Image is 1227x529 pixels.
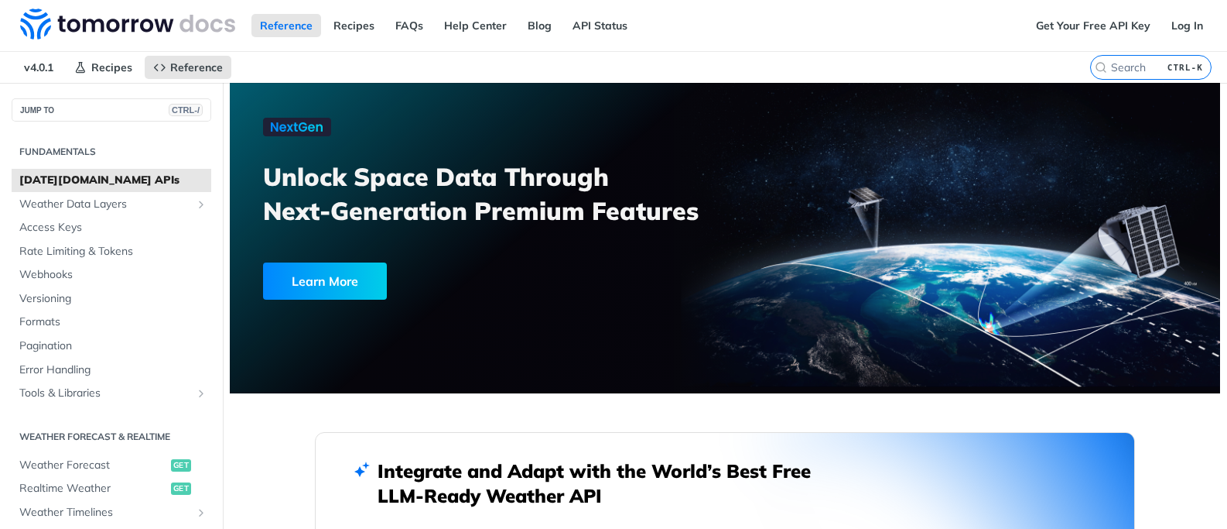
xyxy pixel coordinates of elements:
[91,60,132,74] span: Recipes
[19,267,207,283] span: Webhooks
[12,263,211,287] a: Webhooks
[12,454,211,477] a: Weather Forecastget
[12,287,211,311] a: Versioning
[171,459,191,472] span: get
[12,98,211,122] button: JUMP TOCTRL-/
[12,169,211,192] a: [DATE][DOMAIN_NAME] APIs
[169,104,203,116] span: CTRL-/
[263,263,646,300] a: Learn More
[263,160,742,228] h3: Unlock Space Data Through Next-Generation Premium Features
[263,118,331,136] img: NextGen
[251,14,321,37] a: Reference
[19,481,167,496] span: Realtime Weather
[12,145,211,159] h2: Fundamentals
[145,56,231,79] a: Reference
[19,505,191,520] span: Weather Timelines
[263,263,387,300] div: Learn More
[12,382,211,405] a: Tools & LibrariesShow subpages for Tools & Libraries
[195,507,207,519] button: Show subpages for Weather Timelines
[12,501,211,524] a: Weather TimelinesShow subpages for Weather Timelines
[19,197,191,212] span: Weather Data Layers
[12,216,211,239] a: Access Keys
[19,173,207,188] span: [DATE][DOMAIN_NAME] APIs
[195,387,207,400] button: Show subpages for Tools & Libraries
[19,291,207,307] span: Versioning
[519,14,560,37] a: Blog
[19,244,207,259] span: Rate Limiting & Tokens
[15,56,62,79] span: v4.0.1
[12,335,211,358] a: Pagination
[12,430,211,444] h2: Weather Forecast & realtime
[19,220,207,235] span: Access Keys
[171,483,191,495] span: get
[1095,61,1107,74] svg: Search
[20,9,235,40] img: Tomorrow.io Weather API Docs
[19,386,191,401] span: Tools & Libraries
[1163,14,1212,37] a: Log In
[170,60,223,74] span: Reference
[12,240,211,263] a: Rate Limiting & Tokens
[19,362,207,378] span: Error Handling
[436,14,515,37] a: Help Center
[12,477,211,500] a: Realtime Weatherget
[19,314,207,330] span: Formats
[325,14,383,37] a: Recipes
[387,14,432,37] a: FAQs
[12,311,211,334] a: Formats
[66,56,141,79] a: Recipes
[195,198,207,211] button: Show subpages for Weather Data Layers
[378,459,834,508] h2: Integrate and Adapt with the World’s Best Free LLM-Ready Weather API
[19,458,167,473] span: Weather Forecast
[12,359,211,382] a: Error Handling
[12,193,211,216] a: Weather Data LayersShow subpages for Weather Data Layers
[19,338,207,354] span: Pagination
[1164,60,1207,75] kbd: CTRL-K
[1027,14,1159,37] a: Get Your Free API Key
[564,14,636,37] a: API Status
